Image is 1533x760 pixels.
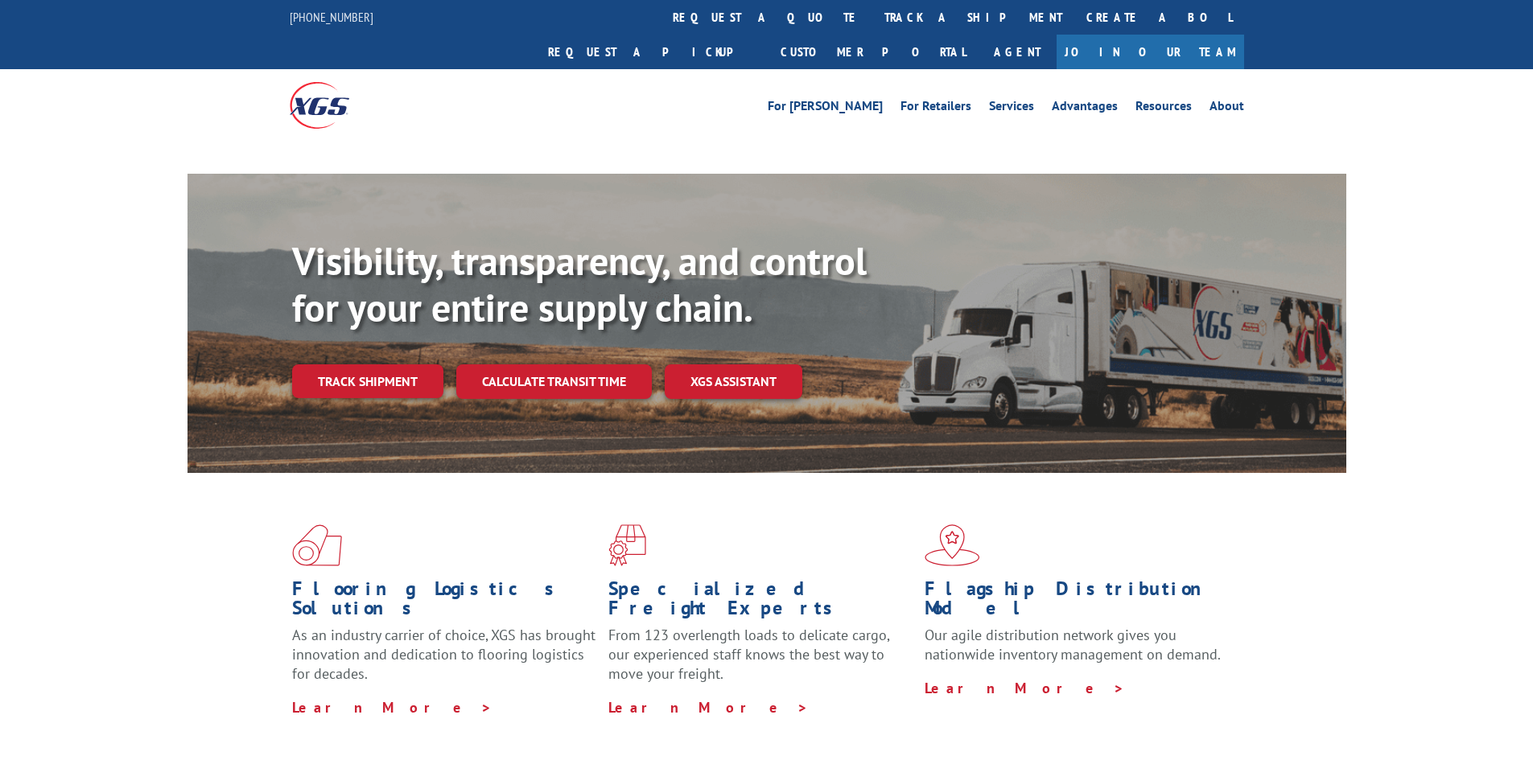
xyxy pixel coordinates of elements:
a: For Retailers [900,100,971,117]
a: Learn More > [292,698,492,717]
h1: Flagship Distribution Model [925,579,1229,626]
a: Track shipment [292,364,443,398]
a: Request a pickup [536,35,769,69]
span: Our agile distribution network gives you nationwide inventory management on demand. [925,626,1221,663]
img: xgs-icon-focused-on-flooring-red [608,524,646,566]
a: Learn More > [925,679,1125,697]
a: About [1210,100,1244,117]
a: Join Our Team [1057,35,1244,69]
h1: Specialized Freight Experts [608,579,913,626]
a: Customer Portal [769,35,978,69]
p: From 123 overlength loads to delicate cargo, our experienced staff knows the best way to move you... [608,626,913,697]
a: Resources [1135,100,1192,117]
img: xgs-icon-total-supply-chain-intelligence-red [292,524,342,566]
span: As an industry carrier of choice, XGS has brought innovation and dedication to flooring logistics... [292,626,595,683]
a: Agent [978,35,1057,69]
img: xgs-icon-flagship-distribution-model-red [925,524,980,566]
a: Calculate transit time [456,364,652,399]
a: XGS ASSISTANT [665,364,802,399]
a: Advantages [1052,100,1118,117]
h1: Flooring Logistics Solutions [292,579,596,626]
a: [PHONE_NUMBER] [290,9,373,25]
a: Learn More > [608,698,809,717]
b: Visibility, transparency, and control for your entire supply chain. [292,236,867,332]
a: Services [989,100,1034,117]
a: For [PERSON_NAME] [768,100,883,117]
